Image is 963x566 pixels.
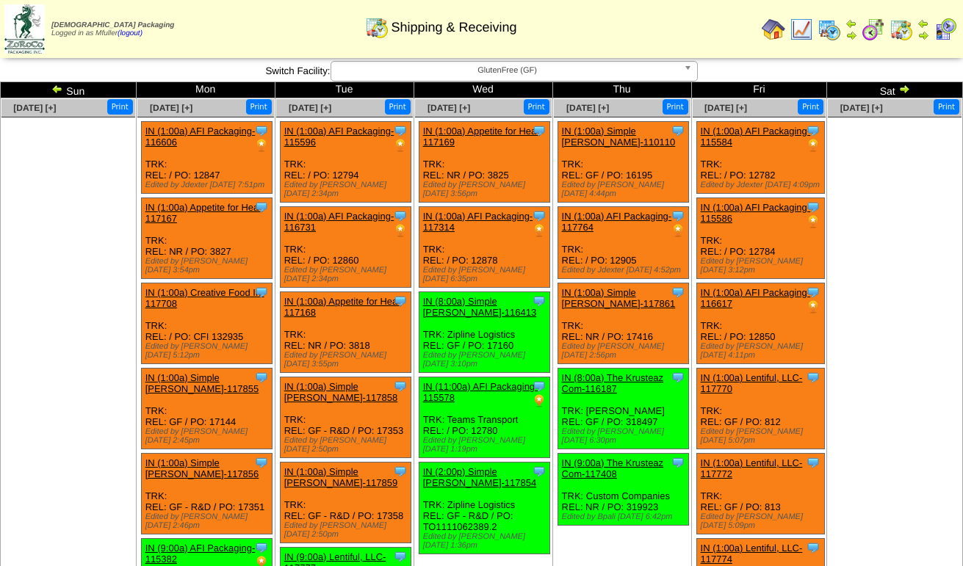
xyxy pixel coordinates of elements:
img: calendarinout.gif [365,15,389,39]
img: Tooltip [393,549,408,564]
a: IN (1:00a) AFI Packaging-116731 [284,211,394,233]
img: Tooltip [671,123,685,138]
span: Logged in as Mfuller [51,21,174,37]
img: Tooltip [671,370,685,385]
div: TRK: REL: / PO: CFI 132935 [141,283,273,364]
div: TRK: REL: GF - R&D / PO: 17358 [280,462,411,543]
a: IN (1:00a) AFI Packaging-115596 [284,126,394,148]
img: zoroco-logo-small.webp [4,4,45,54]
div: Edited by [PERSON_NAME] [DATE] 4:11pm [701,342,824,360]
img: Tooltip [806,455,820,470]
img: Tooltip [254,123,269,138]
img: PO [806,138,820,153]
div: TRK: [PERSON_NAME] REL: GF / PO: 318497 [558,369,689,449]
a: [DATE] [+] [150,103,192,113]
span: [DATE] [+] [428,103,470,113]
a: IN (1:00a) AFI Packaging-116606 [145,126,256,148]
div: Edited by [PERSON_NAME] [DATE] 2:34pm [284,181,411,198]
div: Edited by [PERSON_NAME] [DATE] 5:07pm [701,427,824,445]
div: TRK: REL: / PO: 12860 [280,207,411,288]
img: Tooltip [806,200,820,214]
img: Tooltip [532,379,547,393]
div: TRK: REL: NR / PO: 17416 [558,283,689,364]
div: Edited by [PERSON_NAME] [DATE] 4:44pm [562,181,689,198]
img: Tooltip [806,370,820,385]
img: Tooltip [393,464,408,479]
a: IN (2:00p) Simple [PERSON_NAME]-117854 [423,466,537,488]
span: [DEMOGRAPHIC_DATA] Packaging [51,21,174,29]
div: Edited by [PERSON_NAME] [DATE] 1:36pm [423,532,550,550]
div: TRK: REL: NR / PO: 3825 [419,122,550,203]
td: Mon [136,82,275,98]
div: Edited by [PERSON_NAME] [DATE] 6:35pm [423,266,550,283]
img: Tooltip [806,540,820,555]
img: home.gif [762,18,785,41]
div: TRK: REL: GF / PO: 16195 [558,122,689,203]
a: [DATE] [+] [566,103,609,113]
div: Edited by [PERSON_NAME] [DATE] 2:50pm [284,521,411,539]
div: Edited by Bpali [DATE] 6:42pm [562,512,689,521]
img: calendarprod.gif [818,18,841,41]
img: Tooltip [806,285,820,300]
button: Print [107,99,133,115]
a: [DATE] [+] [840,103,883,113]
div: TRK: Zipline Logistics REL: GF - R&D / PO: TO1111062389.2 [419,462,550,554]
img: Tooltip [254,540,269,555]
div: TRK: Custom Companies REL: NR / PO: 319923 [558,454,689,526]
img: Tooltip [532,294,547,308]
div: TRK: Teams Transport REL: / PO: 12780 [419,377,550,458]
img: PO [671,223,685,238]
img: Tooltip [671,455,685,470]
div: TRK: Zipline Logistics REL: GF / PO: 17160 [419,292,550,373]
td: Sun [1,82,137,98]
img: line_graph.gif [790,18,813,41]
div: TRK: REL: / PO: 12784 [696,198,824,279]
img: Tooltip [393,123,408,138]
a: [DATE] [+] [289,103,331,113]
span: Shipping & Receiving [391,20,516,35]
a: IN (11:00a) AFI Packaging-115578 [423,381,538,403]
a: IN (1:00a) Simple [PERSON_NAME]-117861 [562,287,676,309]
div: Edited by [PERSON_NAME] [DATE] 2:56pm [562,342,689,360]
div: TRK: REL: GF / PO: 17144 [141,369,273,449]
div: Edited by Jdexter [DATE] 4:52pm [562,266,689,275]
a: IN (1:00a) Simple [PERSON_NAME]-117856 [145,457,259,479]
img: PO [532,223,547,238]
div: TRK: REL: NR / PO: 3827 [141,198,273,279]
img: Tooltip [393,208,408,223]
div: Edited by [PERSON_NAME] [DATE] 3:12pm [701,257,824,275]
a: IN (1:00a) Lentiful, LLC-117772 [701,457,803,479]
a: IN (9:00a) The Krusteaz Com-117408 [562,457,664,479]
div: Edited by Jdexter [DATE] 7:51pm [145,181,273,189]
img: calendarinout.gif [890,18,913,41]
img: arrowright.gif [898,83,910,95]
a: [DATE] [+] [704,103,747,113]
img: arrowright.gif [845,29,857,41]
div: Edited by [PERSON_NAME] [DATE] 6:30pm [562,427,689,445]
img: calendarcustomer.gif [934,18,957,41]
img: calendarblend.gif [862,18,885,41]
img: arrowright.gif [917,29,929,41]
a: IN (8:00a) The Krusteaz Com-116187 [562,372,664,394]
img: Tooltip [806,123,820,138]
a: IN (1:00a) AFI Packaging-117764 [562,211,672,233]
a: IN (1:00a) AFI Packaging-116617 [701,287,811,309]
div: TRK: REL: GF / PO: 813 [696,454,824,534]
div: TRK: REL: / PO: 12782 [696,122,824,194]
img: Tooltip [254,455,269,470]
span: [DATE] [+] [13,103,56,113]
div: Edited by [PERSON_NAME] [DATE] 2:45pm [145,427,273,445]
td: Tue [275,82,414,98]
a: IN (1:00a) Simple [PERSON_NAME]-110110 [562,126,676,148]
img: Tooltip [671,208,685,223]
div: TRK: REL: / PO: 12850 [696,283,824,364]
div: Edited by [PERSON_NAME] [DATE] 2:46pm [145,512,273,530]
button: Print [798,99,823,115]
div: Edited by [PERSON_NAME] [DATE] 2:50pm [284,436,411,454]
a: IN (1:00a) AFI Packaging-117314 [423,211,533,233]
div: Edited by Jdexter [DATE] 4:09pm [701,181,824,189]
a: IN (1:00a) Simple [PERSON_NAME]-117859 [284,466,398,488]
